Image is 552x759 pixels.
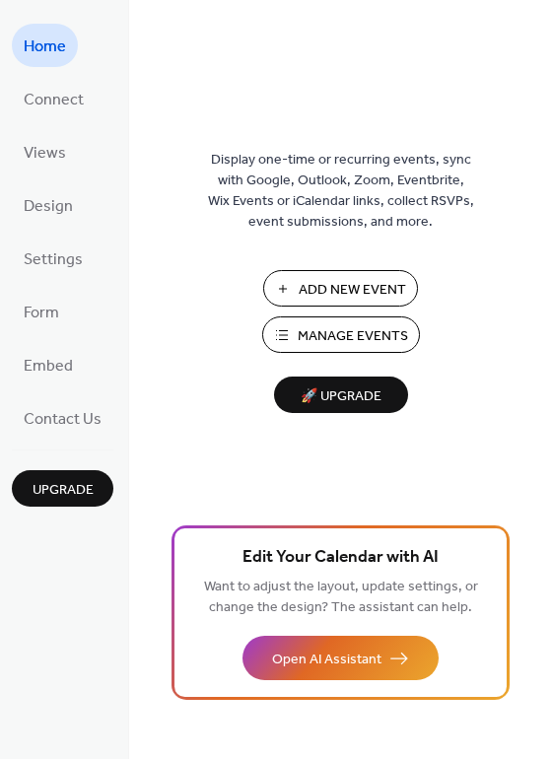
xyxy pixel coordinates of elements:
span: Views [24,138,66,170]
span: Embed [24,351,73,382]
a: Form [12,290,71,333]
button: Open AI Assistant [242,636,439,680]
a: Connect [12,77,96,120]
span: Settings [24,244,83,276]
span: Add New Event [299,280,406,301]
button: 🚀 Upgrade [274,377,408,413]
span: Connect [24,85,84,116]
span: Form [24,298,59,329]
button: Upgrade [12,470,113,507]
a: Embed [12,343,85,386]
span: Upgrade [33,480,94,501]
a: Home [12,24,78,67]
span: Manage Events [298,326,408,347]
span: Design [24,191,73,223]
a: Settings [12,237,95,280]
a: Contact Us [12,396,113,440]
span: Display one-time or recurring events, sync with Google, Outlook, Zoom, Eventbrite, Wix Events or ... [208,150,474,233]
span: Home [24,32,66,63]
span: Open AI Assistant [272,650,381,670]
button: Add New Event [263,270,418,307]
button: Manage Events [262,316,420,353]
span: Edit Your Calendar with AI [242,544,439,572]
a: Views [12,130,78,173]
span: Contact Us [24,404,102,436]
a: Design [12,183,85,227]
span: Want to adjust the layout, update settings, or change the design? The assistant can help. [204,574,478,621]
span: 🚀 Upgrade [286,383,396,410]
